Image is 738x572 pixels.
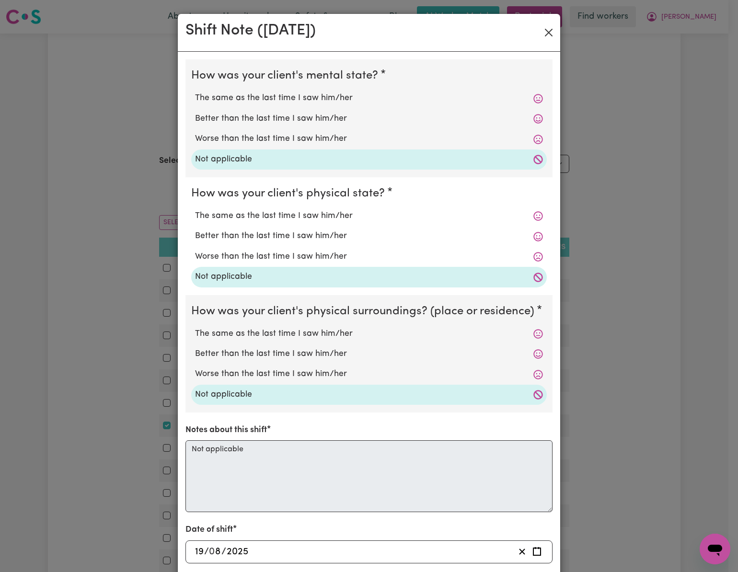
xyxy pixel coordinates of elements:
[515,545,530,559] button: Clear date of shift
[195,133,543,145] label: Worse than the last time I saw him/her
[209,547,215,557] span: 0
[204,547,209,557] span: /
[195,153,543,166] label: Not applicable
[541,25,556,40] button: Close
[185,440,553,512] textarea: Not applicable
[195,368,543,380] label: Worse than the last time I saw him/her
[185,22,316,40] h2: Shift Note ( [DATE] )
[195,230,543,242] label: Better than the last time I saw him/her
[195,348,543,360] label: Better than the last time I saw him/her
[195,389,543,401] label: Not applicable
[191,303,538,320] legend: How was your client's physical surroundings? (place or residence)
[226,545,249,559] input: ----
[209,545,221,559] input: --
[195,113,543,125] label: Better than the last time I saw him/her
[221,547,226,557] span: /
[195,545,204,559] input: --
[195,251,543,263] label: Worse than the last time I saw him/her
[195,210,543,222] label: The same as the last time I saw him/her
[195,328,543,340] label: The same as the last time I saw him/her
[530,545,544,559] button: Enter the date of shift
[191,67,382,84] legend: How was your client's mental state?
[195,92,543,104] label: The same as the last time I saw him/her
[195,271,543,283] label: Not applicable
[700,534,730,564] iframe: Button to launch messaging window
[191,185,389,202] legend: How was your client's physical state?
[185,524,233,536] label: Date of shift
[185,424,267,436] label: Notes about this shift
